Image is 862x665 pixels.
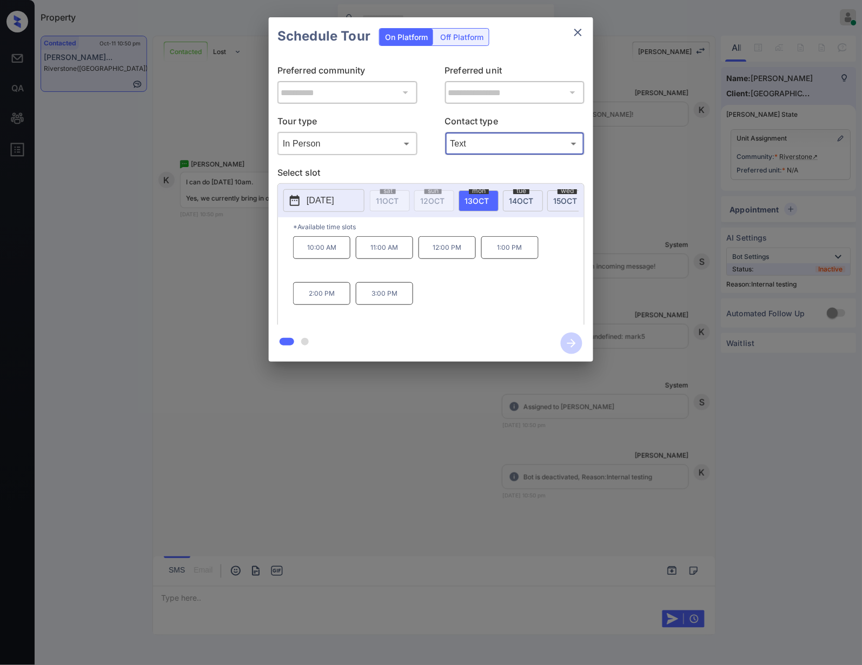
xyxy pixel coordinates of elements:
[509,196,533,205] span: 14 OCT
[380,29,433,45] div: On Platform
[280,135,415,152] div: In Person
[293,236,350,259] p: 10:00 AM
[419,236,476,259] p: 12:00 PM
[356,236,413,259] p: 11:00 AM
[448,135,582,152] div: Text
[293,217,584,236] p: *Available time slots
[469,188,489,194] span: mon
[558,188,577,194] span: wed
[356,282,413,305] p: 3:00 PM
[277,115,417,132] p: Tour type
[445,115,585,132] p: Contact type
[503,190,543,211] div: date-select
[283,189,364,212] button: [DATE]
[513,188,529,194] span: tue
[293,282,350,305] p: 2:00 PM
[481,236,539,259] p: 1:00 PM
[553,196,577,205] span: 15 OCT
[547,190,587,211] div: date-select
[465,196,489,205] span: 13 OCT
[459,190,499,211] div: date-select
[277,64,417,81] p: Preferred community
[269,17,379,55] h2: Schedule Tour
[445,64,585,81] p: Preferred unit
[567,22,589,43] button: close
[277,166,585,183] p: Select slot
[435,29,489,45] div: Off Platform
[307,194,334,207] p: [DATE]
